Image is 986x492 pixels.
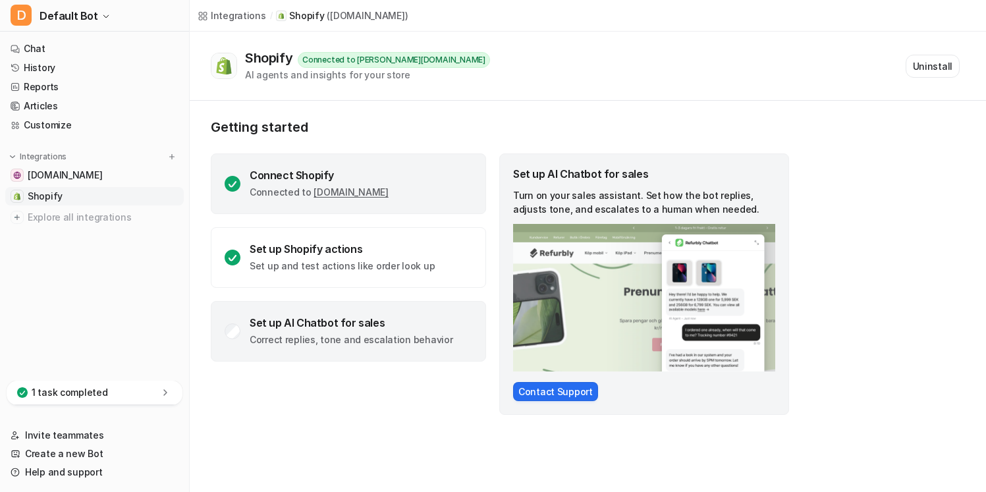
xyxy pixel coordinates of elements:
[11,5,32,26] span: D
[5,208,184,227] a: Explore all integrations
[5,150,70,163] button: Integrations
[513,224,775,371] img: zendesk email draft
[270,10,273,22] span: /
[211,9,266,22] div: Integrations
[906,55,960,78] button: Uninstall
[513,167,775,180] div: Set up AI Chatbot for sales
[32,386,108,399] p: 1 task completed
[215,57,233,75] img: Shopify
[250,169,389,182] div: Connect Shopify
[278,13,285,19] img: Shopify icon
[298,52,490,68] div: Connected to [PERSON_NAME][DOMAIN_NAME]
[8,152,17,161] img: expand menu
[5,78,184,96] a: Reports
[5,59,184,77] a: History
[5,426,184,445] a: Invite teammates
[167,152,177,161] img: menu_add.svg
[276,9,408,22] a: Shopify iconShopify([DOMAIN_NAME])
[5,166,184,184] a: www.antoinetteferwerda.com.au[DOMAIN_NAME]
[250,242,435,256] div: Set up Shopify actions
[20,151,67,162] p: Integrations
[5,463,184,481] a: Help and support
[13,192,21,200] img: Shopify
[314,186,388,198] a: [DOMAIN_NAME]
[250,186,389,199] p: Connected to
[5,445,184,463] a: Create a new Bot
[245,50,298,66] div: Shopify
[327,9,408,22] p: ( [DOMAIN_NAME] )
[5,40,184,58] a: Chat
[513,382,598,401] button: Contact Support
[250,316,452,329] div: Set up AI Chatbot for sales
[211,119,790,135] p: Getting started
[250,333,452,346] p: Correct replies, tone and escalation behavior
[250,260,435,273] p: Set up and test actions like order look up
[245,68,490,82] div: AI agents and insights for your store
[198,9,266,22] a: Integrations
[28,169,102,182] span: [DOMAIN_NAME]
[13,171,21,179] img: www.antoinetteferwerda.com.au
[40,7,98,25] span: Default Bot
[5,187,184,205] a: ShopifyShopify
[513,188,775,216] p: Turn on your sales assistant. Set how the bot replies, adjusts tone, and escalates to a human whe...
[11,211,24,224] img: explore all integrations
[28,190,63,203] span: Shopify
[289,9,324,22] p: Shopify
[28,207,178,228] span: Explore all integrations
[5,97,184,115] a: Articles
[5,116,184,134] a: Customize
